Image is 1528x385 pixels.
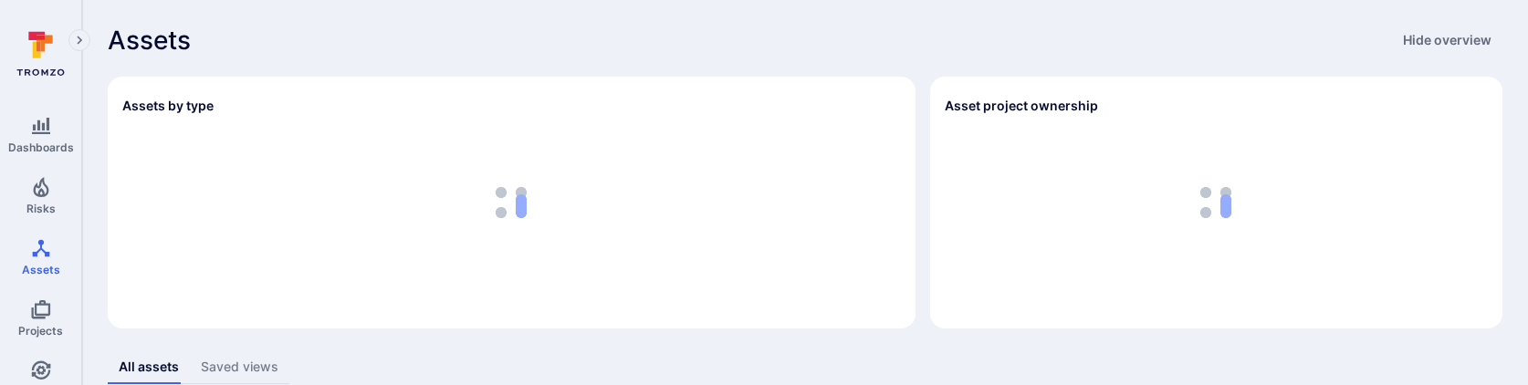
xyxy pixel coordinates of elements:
[108,26,191,55] span: Assets
[122,97,214,115] h2: Assets by type
[8,140,74,154] span: Dashboards
[73,33,86,48] i: Expand navigation menu
[108,350,1502,384] div: assets tabs
[22,263,60,276] span: Assets
[1392,26,1502,55] button: Hide overview
[93,62,1502,328] div: Assets overview
[201,358,278,376] div: Saved views
[119,358,179,376] div: All assets
[26,202,56,215] span: Risks
[18,324,63,338] span: Projects
[68,29,90,51] button: Expand navigation menu
[945,97,1098,115] h2: Asset project ownership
